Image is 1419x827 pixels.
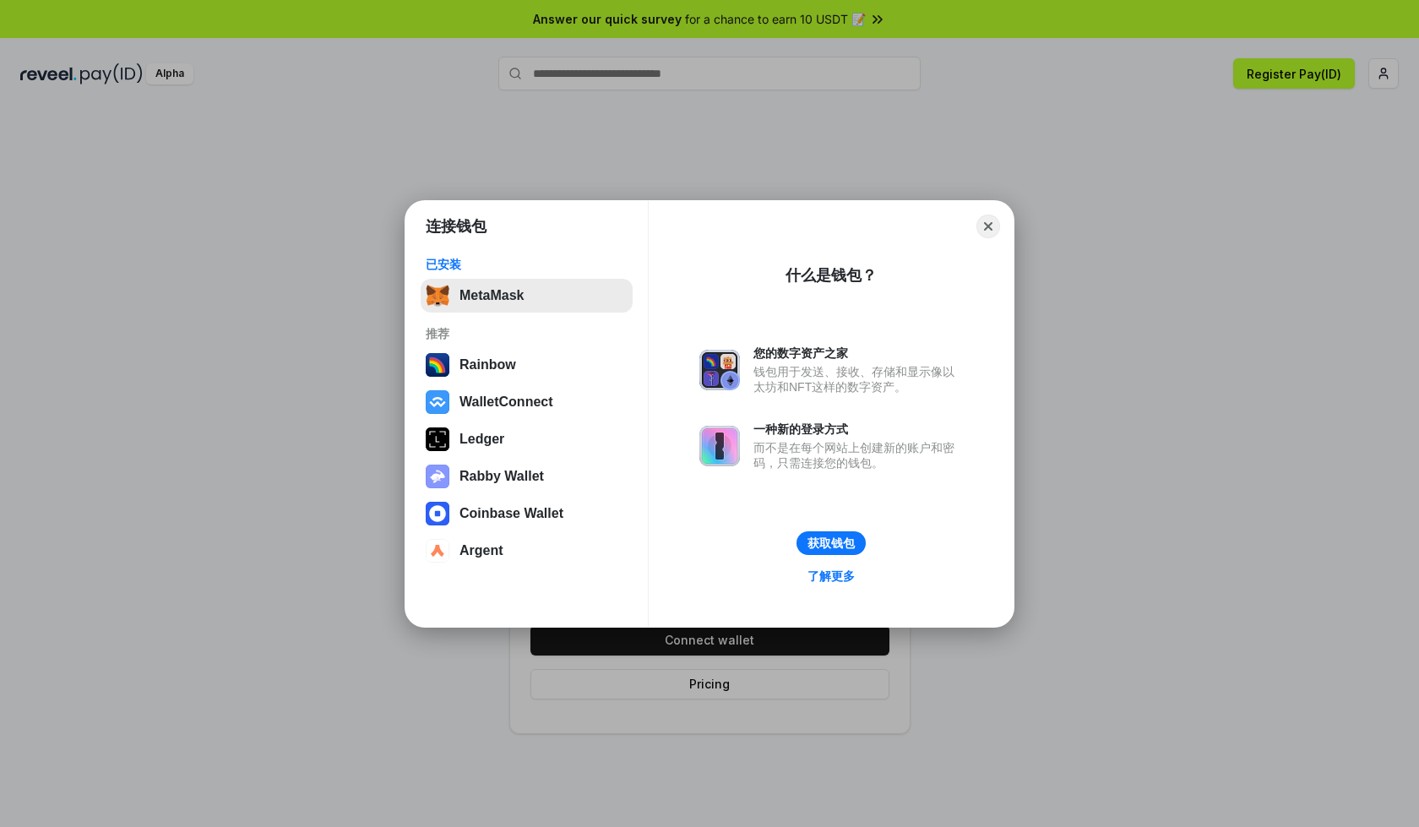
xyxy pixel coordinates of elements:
[421,422,633,456] button: Ledger
[426,427,449,451] img: svg+xml,%3Csvg%20xmlns%3D%22http%3A%2F%2Fwww.w3.org%2F2000%2Fsvg%22%20width%3D%2228%22%20height%3...
[426,353,449,377] img: svg+xml,%3Csvg%20width%3D%22120%22%20height%3D%22120%22%20viewBox%3D%220%200%20120%20120%22%20fil...
[426,257,628,272] div: 已安装
[699,426,740,466] img: svg+xml,%3Csvg%20xmlns%3D%22http%3A%2F%2Fwww.w3.org%2F2000%2Fsvg%22%20fill%3D%22none%22%20viewBox...
[797,565,865,587] a: 了解更多
[796,531,866,555] button: 获取钱包
[426,539,449,563] img: svg+xml,%3Csvg%20width%3D%2228%22%20height%3D%2228%22%20viewBox%3D%220%200%2028%2028%22%20fill%3D...
[421,534,633,568] button: Argent
[421,497,633,530] button: Coinbase Wallet
[753,422,963,437] div: 一种新的登录方式
[421,348,633,382] button: Rainbow
[976,215,1000,238] button: Close
[807,536,855,551] div: 获取钱包
[753,440,963,471] div: 而不是在每个网站上创建新的账户和密码，只需连接您的钱包。
[459,357,516,373] div: Rainbow
[421,460,633,493] button: Rabby Wallet
[699,350,740,390] img: svg+xml,%3Csvg%20xmlns%3D%22http%3A%2F%2Fwww.w3.org%2F2000%2Fsvg%22%20fill%3D%22none%22%20viewBox...
[807,569,855,584] div: 了解更多
[426,390,449,414] img: svg+xml,%3Csvg%20width%3D%2228%22%20height%3D%2228%22%20viewBox%3D%220%200%2028%2028%22%20fill%3D...
[421,279,633,313] button: MetaMask
[426,216,487,237] h1: 连接钱包
[753,364,963,394] div: 钱包用于发送、接收、存储和显示像以太坊和NFT这样的数字资产。
[459,394,553,410] div: WalletConnect
[421,385,633,419] button: WalletConnect
[753,345,963,361] div: 您的数字资产之家
[426,465,449,488] img: svg+xml,%3Csvg%20xmlns%3D%22http%3A%2F%2Fwww.w3.org%2F2000%2Fsvg%22%20fill%3D%22none%22%20viewBox...
[459,543,503,558] div: Argent
[459,432,504,447] div: Ledger
[459,288,524,303] div: MetaMask
[459,469,544,484] div: Rabby Wallet
[426,284,449,307] img: svg+xml,%3Csvg%20fill%3D%22none%22%20height%3D%2233%22%20viewBox%3D%220%200%2035%2033%22%20width%...
[426,326,628,341] div: 推荐
[786,265,877,286] div: 什么是钱包？
[459,506,563,521] div: Coinbase Wallet
[426,502,449,525] img: svg+xml,%3Csvg%20width%3D%2228%22%20height%3D%2228%22%20viewBox%3D%220%200%2028%2028%22%20fill%3D...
